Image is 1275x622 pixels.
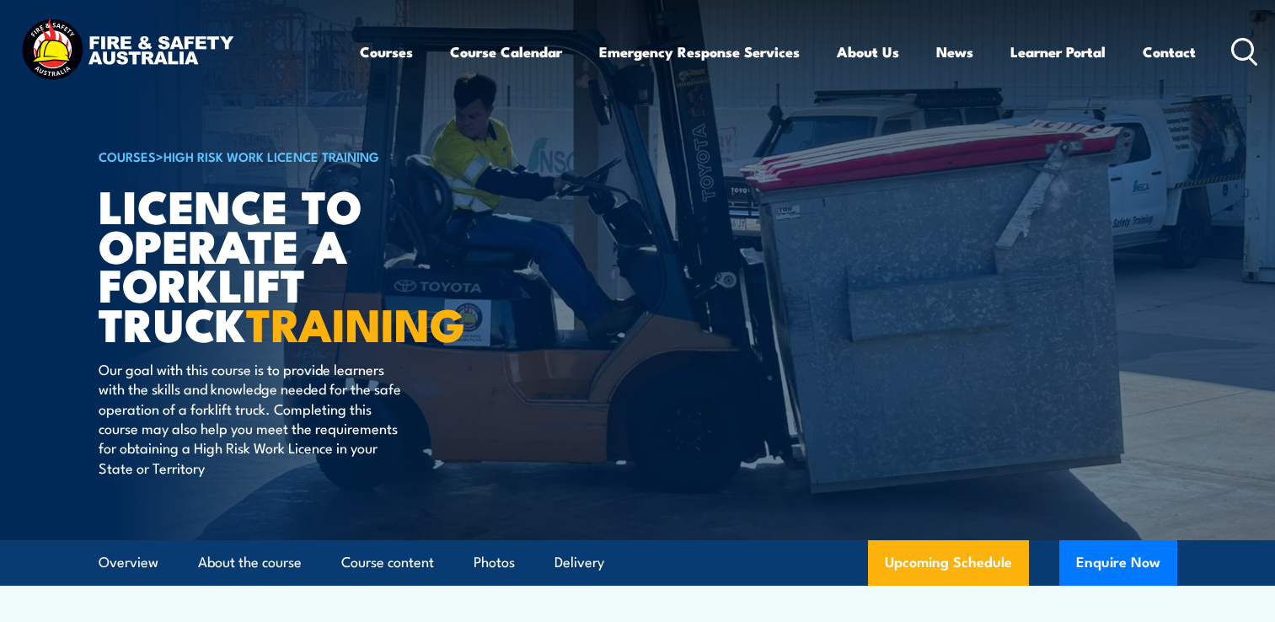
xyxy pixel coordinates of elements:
a: Overview [99,540,158,585]
button: Enquire Now [1059,540,1177,586]
a: COURSES [99,147,156,165]
a: Photos [474,540,515,585]
p: Our goal with this course is to provide learners with the skills and knowledge needed for the saf... [99,359,406,477]
a: High Risk Work Licence Training [163,147,379,165]
a: Contact [1143,29,1196,74]
a: Courses [360,29,413,74]
a: Course Calendar [450,29,562,74]
a: Emergency Response Services [599,29,800,74]
a: Upcoming Schedule [868,540,1029,586]
a: About Us [837,29,899,74]
a: News [936,29,973,74]
h1: Licence to operate a forklift truck [99,185,515,343]
a: Learner Portal [1010,29,1106,74]
a: About the course [198,540,302,585]
strong: TRAINING [246,287,465,357]
a: Delivery [554,540,604,585]
h6: > [99,146,515,166]
a: Course content [341,540,434,585]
